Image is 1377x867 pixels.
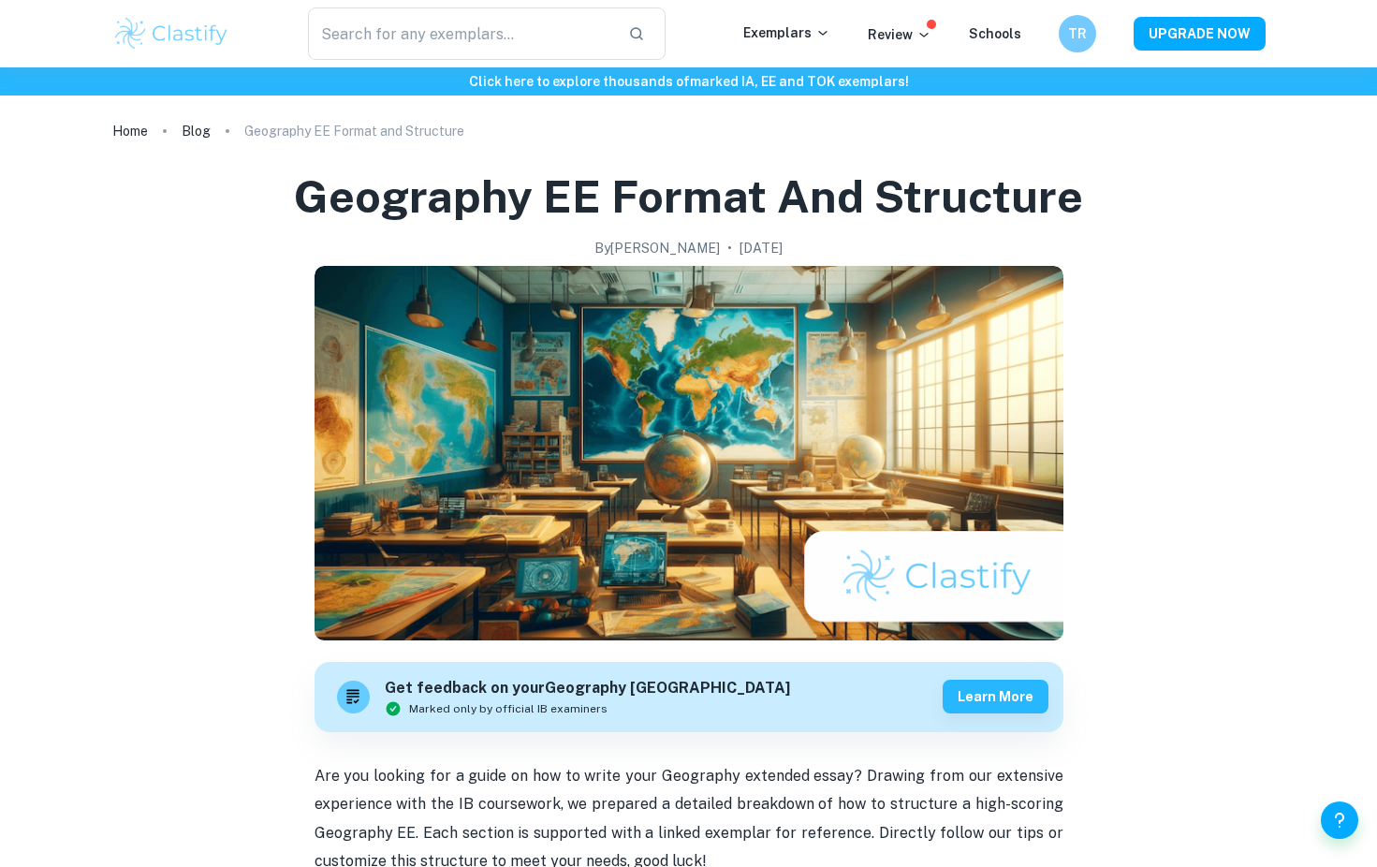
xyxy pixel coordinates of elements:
p: Exemplars [743,22,830,43]
h2: By [PERSON_NAME] [594,238,720,258]
img: Geography EE Format and Structure cover image [315,266,1063,640]
h6: TR [1066,23,1088,44]
a: Get feedback on yourGeography [GEOGRAPHIC_DATA]Marked only by official IB examinersLearn more [315,662,1063,732]
button: TR [1059,15,1096,52]
h2: [DATE] [740,238,783,258]
span: Marked only by official IB examiners [409,700,608,717]
p: Geography EE Format and Structure [244,121,464,141]
h6: Click here to explore thousands of marked IA, EE and TOK exemplars ! [4,71,1373,92]
button: Learn more [943,680,1048,713]
h1: Geography EE Format and Structure [294,167,1083,227]
img: Clastify logo [112,15,231,52]
button: Help and Feedback [1321,801,1358,839]
p: Review [868,24,931,45]
h6: Get feedback on your Geography [GEOGRAPHIC_DATA] [385,677,790,700]
button: UPGRADE NOW [1134,17,1266,51]
a: Home [112,118,148,144]
a: Schools [969,26,1021,41]
input: Search for any exemplars... [308,7,614,60]
a: Blog [182,118,211,144]
p: • [727,238,732,258]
